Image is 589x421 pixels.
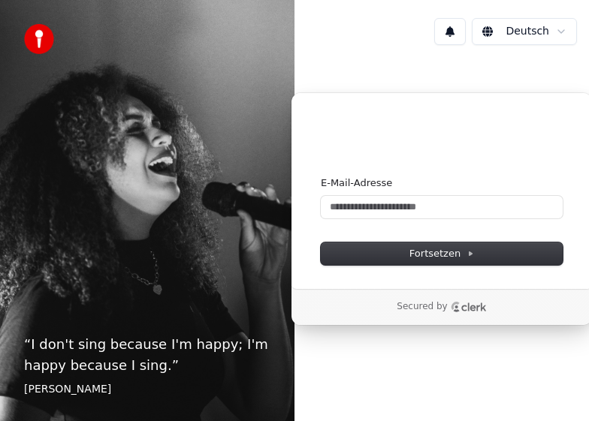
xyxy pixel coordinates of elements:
[321,242,563,265] button: Fortsetzen
[397,301,447,313] p: Secured by
[451,302,487,312] a: Clerk logo
[24,24,54,54] img: youka
[321,176,392,190] label: E-Mail-Adresse
[409,247,474,260] span: Fortsetzen
[24,382,270,397] footer: [PERSON_NAME]
[24,334,270,376] p: “ I don't sing because I'm happy; I'm happy because I sing. ”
